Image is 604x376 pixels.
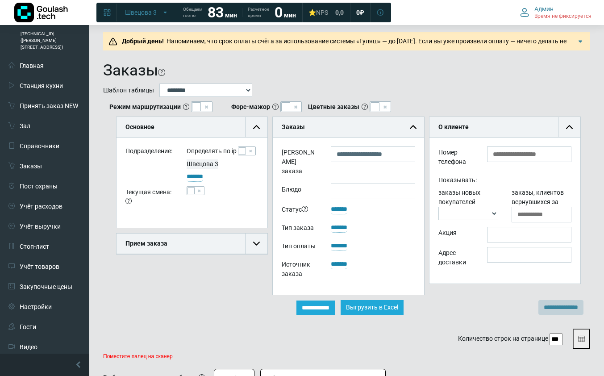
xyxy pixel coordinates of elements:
b: Основное [125,123,154,130]
span: Время не фиксируется [534,13,592,20]
label: Блюдо [275,184,324,199]
b: Заказы [282,123,305,130]
b: Форс-мажор [231,102,270,112]
b: Цветные заказы [308,102,359,112]
a: ⭐NPS 0,0 [303,4,349,21]
span: 0 [356,8,360,17]
button: Админ Время не фиксируется [515,3,597,22]
span: NPS [316,9,328,16]
div: Тип оплаты [275,240,324,254]
h1: Заказы [103,61,158,80]
div: Номер телефона [432,146,480,170]
div: Подразделение: [119,146,180,159]
span: Расчетное время [248,6,269,19]
div: заказы, клиентов вернувшихся за [505,188,578,222]
div: заказы новых покупателей [432,188,505,222]
div: Акция [432,227,480,242]
div: Адрес доставки [432,247,480,270]
span: Админ [534,5,554,13]
p: Поместите палец на сканер [103,353,590,359]
img: collapse [253,240,260,247]
b: Прием заказа [125,240,167,247]
div: ⭐ [308,8,328,17]
a: 0 ₽ [351,4,370,21]
label: [PERSON_NAME] заказа [275,146,324,179]
div: Источник заказа [275,259,324,282]
span: мин [225,12,237,19]
b: О клиенте [438,123,469,130]
span: Напоминаем, что срок оплаты счёта за использование системы «Гуляш» — до [DATE]. Если вы уже произ... [119,38,574,54]
img: Предупреждение [108,37,117,46]
label: Шаблон таблицы [103,86,154,95]
img: collapse [566,124,573,130]
div: Текущая смена: [119,186,180,209]
label: Количество строк на странице [458,334,548,343]
img: Подробнее [576,37,585,46]
img: collapse [410,124,417,130]
span: ₽ [360,8,364,17]
span: Обещаем гостю [183,6,202,19]
b: Режим маршрутизации [109,102,181,112]
strong: 0 [275,4,283,21]
button: Выгрузить в Excel [341,300,404,315]
img: collapse [253,124,260,130]
img: Логотип компании Goulash.tech [14,3,68,22]
strong: 83 [208,4,224,21]
span: мин [284,12,296,19]
div: Показывать: [432,174,578,188]
label: Определять по ip [187,146,237,156]
div: Статус [275,204,324,217]
b: Добрый день! [122,38,164,45]
span: Швецова 3 [187,160,218,167]
button: Швецова 3 [120,5,174,20]
span: Швецова 3 [125,8,157,17]
a: Обещаем гостю 83 мин Расчетное время 0 мин [178,4,301,21]
span: 0,0 [335,8,344,17]
div: Тип заказа [275,222,324,236]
